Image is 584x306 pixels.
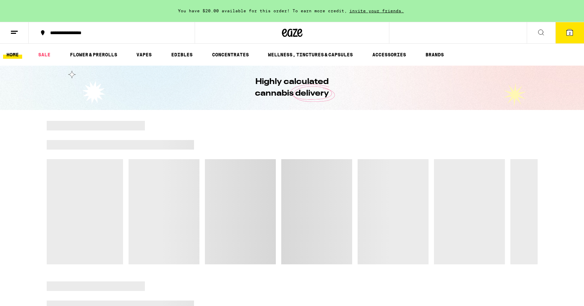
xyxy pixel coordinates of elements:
a: FLOWER & PREROLLS [66,51,121,59]
a: VAPES [133,51,155,59]
a: CONCENTRATES [209,51,252,59]
span: invite your friends. [347,9,406,13]
a: WELLNESS, TINCTURES & CAPSULES [265,51,356,59]
a: HOME [3,51,22,59]
button: BRANDS [422,51,447,59]
span: 2 [569,31,571,35]
a: SALE [35,51,54,59]
a: ACCESSORIES [369,51,409,59]
a: EDIBLES [168,51,196,59]
button: 2 [555,22,584,43]
span: You have $20.00 available for this order! To earn more credit, [178,9,347,13]
h1: Highly calculated cannabis delivery [236,76,348,99]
